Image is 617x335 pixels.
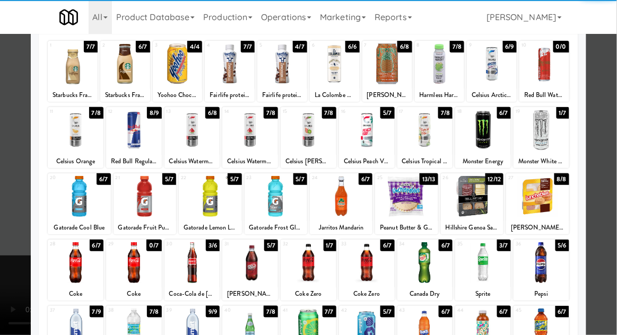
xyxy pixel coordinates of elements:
[441,221,503,234] div: Hillshire Genoa Salami Small Plates
[222,107,278,168] div: 147/8Celsius Watermelon
[555,240,569,251] div: 5/6
[339,240,395,301] div: 336/7Coke Zero
[166,287,219,301] div: Coca-Cola de [GEOGRAPHIC_DATA]
[162,173,176,185] div: 5/7
[59,8,78,27] img: Micromart
[514,287,569,301] div: Pepsi
[506,173,569,234] div: 278/8[PERSON_NAME] Lunchables Ham & [PERSON_NAME] with Crackers #522
[50,240,75,249] div: 28
[153,41,203,102] div: 34/4Yoohoo Chocolate Drink
[457,240,483,249] div: 35
[469,41,492,50] div: 9
[397,240,453,301] div: 346/7Canada Dry
[311,89,358,102] div: La Colombe Coffee, Vanilla Draft
[50,173,79,182] div: 20
[102,89,149,102] div: Starbucks Frappuccino Chilled Mocha Coffee Drink
[49,221,109,234] div: Gatorade Cool Blue
[420,173,438,185] div: 13/13
[514,240,569,301] div: 365/6Pepsi
[362,89,412,102] div: [PERSON_NAME] Pineapple 12oz
[312,41,335,50] div: 6
[375,173,438,234] div: 2513/13Peanut Butter & Grape Jelly Sandwich, [PERSON_NAME] Uncrustables
[310,41,360,102] div: 66/6La Colombe Coffee, Vanilla Draft
[497,240,511,251] div: 3/7
[455,155,511,168] div: Monster Energy
[166,155,219,168] div: Celsius Watermelon
[154,89,201,102] div: Yoohoo Chocolate Drink
[362,41,412,102] div: 76/8[PERSON_NAME] Pineapple 12oz
[283,306,308,315] div: 41
[339,107,395,168] div: 165/7Celsius Peach Vibe
[341,287,393,301] div: Coke Zero
[450,41,464,52] div: 7/8
[114,221,176,234] div: Gatorade Fruit Punch
[322,107,336,119] div: 7/8
[467,89,517,102] div: Celsius Arctic Vibe
[310,173,372,234] div: 246/7Jarritos Mandarin
[443,173,472,182] div: 26
[557,107,569,119] div: 1/7
[89,107,103,119] div: 7/8
[224,107,250,116] div: 14
[503,41,517,52] div: 6/9
[359,173,372,185] div: 6/7
[116,173,145,182] div: 21
[397,107,453,168] div: 177/8Celsius Tropical Vibe
[516,306,541,315] div: 45
[241,41,255,52] div: 7/7
[521,89,568,102] div: Red Bull Watermelon
[224,240,250,249] div: 31
[457,155,509,168] div: Monster Energy
[222,240,278,301] div: 315/7[PERSON_NAME]
[399,287,451,301] div: Canada Dry
[467,41,517,102] div: 96/9Celsius Arctic Vibe
[377,173,406,182] div: 25
[457,306,483,315] div: 44
[108,306,134,315] div: 38
[283,107,308,116] div: 15
[206,306,220,318] div: 9/9
[281,107,336,168] div: 157/8Celsius [PERSON_NAME]
[164,240,220,301] div: 303/6Coca-Cola de [GEOGRAPHIC_DATA]
[506,221,569,234] div: [PERSON_NAME] Lunchables Ham & [PERSON_NAME] with Crackers #522
[339,287,395,301] div: Coke Zero
[341,107,367,116] div: 16
[399,240,425,249] div: 34
[516,240,541,249] div: 36
[50,107,75,116] div: 11
[106,240,162,301] div: 290/7Coke
[377,221,436,234] div: Peanut Butter & Grape Jelly Sandwich, [PERSON_NAME] Uncrustables
[397,155,453,168] div: Celsius Tropical Vibe
[293,41,307,52] div: 4/7
[102,41,125,50] div: 2
[115,221,175,234] div: Gatorade Fruit Punch
[179,173,241,234] div: 225/7Gatorade Lemon Lime
[48,107,103,168] div: 117/8Celsius Orange
[515,155,568,168] div: Monster White Ultra Zero Sugar
[259,41,282,50] div: 5
[457,107,483,116] div: 18
[264,240,278,251] div: 5/7
[341,240,367,249] div: 33
[106,107,162,168] div: 128/9Red Bull Regular 8oz
[50,306,75,315] div: 37
[522,41,544,50] div: 10
[167,240,192,249] div: 30
[282,287,335,301] div: Coke Zero
[108,107,134,116] div: 12
[247,173,276,182] div: 23
[114,173,176,234] div: 215/7Gatorade Fruit Punch
[417,41,440,50] div: 8
[50,41,73,50] div: 1
[205,41,255,102] div: 47/7Fairlife protein chocolate
[485,173,504,185] div: 12/12
[264,306,278,318] div: 7/8
[48,41,98,102] div: 17/7Starbucks Frappuccino Vanilla Coffee
[222,155,278,168] div: Celsius Watermelon
[167,107,192,116] div: 13
[519,41,569,102] div: 100/0Red Bull Watermelon
[257,41,307,102] div: 54/7Fairlife protein chocolate
[554,173,569,185] div: 8/8
[48,287,103,301] div: Coke
[167,306,192,315] div: 39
